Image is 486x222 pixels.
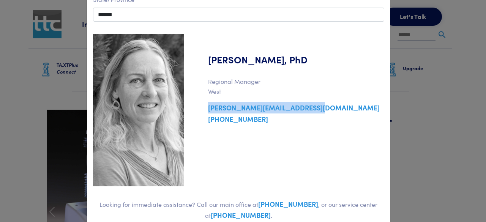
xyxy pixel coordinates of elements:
[211,210,271,220] a: [PHONE_NUMBER]
[93,34,184,186] img: tracy-yates-phd.jpg
[193,34,384,74] h5: [PERSON_NAME], PhD
[193,103,380,112] a: [PERSON_NAME][EMAIL_ADDRESS][DOMAIN_NAME]
[93,198,384,221] p: Looking for immediate assistance? Call our main office at , or our service center at .
[193,77,384,96] p: Regional Manager West
[258,199,318,209] a: [PHONE_NUMBER]
[193,114,268,124] a: [PHONE_NUMBER]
